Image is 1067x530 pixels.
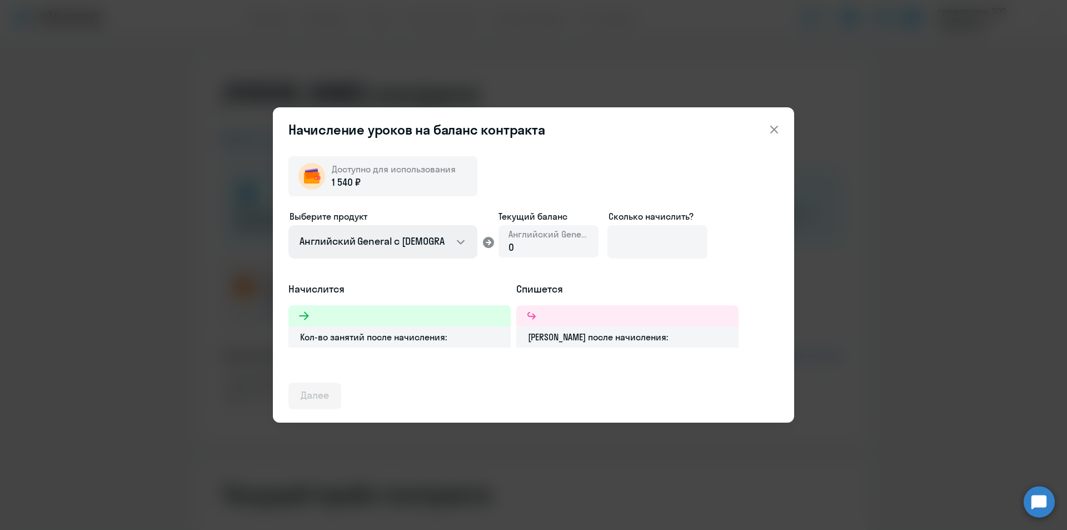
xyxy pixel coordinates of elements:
div: [PERSON_NAME] после начисления: [516,326,739,348]
div: Кол-во занятий после начисления: [288,326,511,348]
h5: Начислится [288,282,511,296]
span: Выберите продукт [290,211,367,222]
span: Доступно для использования [332,164,456,175]
header: Начисление уроков на баланс контракта [273,121,794,138]
span: Английский General [508,228,589,240]
span: 1 540 ₽ [332,175,361,190]
img: wallet-circle.png [298,163,325,190]
span: Текущий баланс [498,210,599,223]
div: Далее [301,388,329,403]
h5: Спишется [516,282,739,296]
span: 0 [508,241,514,254]
button: Далее [288,383,341,409]
span: Сколько начислить? [609,211,694,222]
